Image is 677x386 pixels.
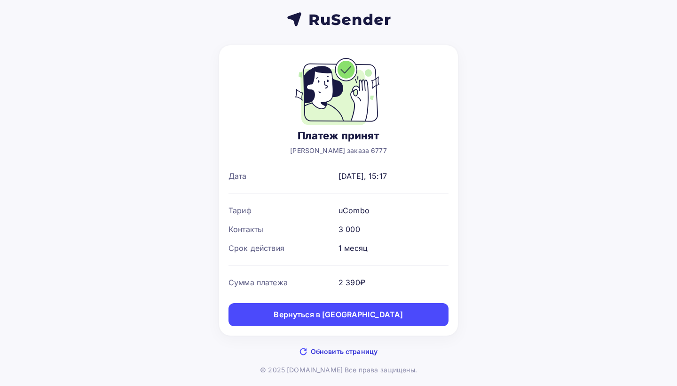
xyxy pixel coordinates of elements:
[338,205,370,216] div: uCombo
[338,224,360,235] div: 3 000
[260,365,417,375] div: © 2025 [DOMAIN_NAME] Все права защищены.
[290,146,387,155] div: [PERSON_NAME] заказа 6777
[228,277,338,288] div: Сумма платежа
[228,205,338,216] div: Тариф
[338,242,368,254] div: 1 месяц
[228,242,338,254] div: Срок действия
[290,129,387,142] div: Платеж принят
[338,277,365,288] div: 2 390₽
[274,309,403,320] div: Вернуться в [GEOGRAPHIC_DATA]
[311,347,378,356] span: Обновить страницу
[228,170,338,182] div: Дата
[228,224,338,235] div: Контакты
[338,170,387,182] div: [DATE], 15:17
